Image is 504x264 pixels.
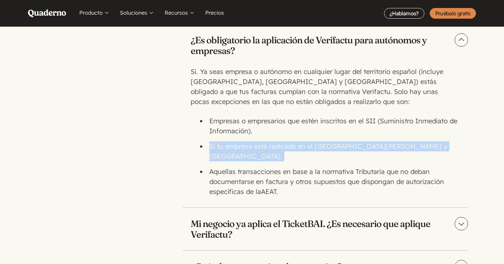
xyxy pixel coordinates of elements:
li: Si tu empresa está radicada en el [GEOGRAPHIC_DATA][PERSON_NAME] y [GEOGRAPHIC_DATA]. [207,141,457,161]
li: Empresas o empresarios que estén inscritos en el SII (Suministro Inmediato de Información). [207,116,457,136]
li: Aquellas transacciones en base a la normativa Tributaria que no deban documentarse en factura y o... [207,167,457,197]
abbr: Agencia Estatal de Administración Tributaria [261,187,276,196]
summary: Mi negocio ya aplica el TicketBAI. ¿Es necesario que aplique Verifactu? [183,208,468,250]
a: ¿Hablamos? [384,8,424,19]
summary: ¿Es obligatorio la aplicación de Verifactu para autónomos y empresas? [183,24,468,67]
a: Pruébalo gratis [430,8,476,19]
p: Si. Ya seas empresa o autónomo en cualquier lugar del territorio español (incluye [GEOGRAPHIC_DAT... [191,67,457,107]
